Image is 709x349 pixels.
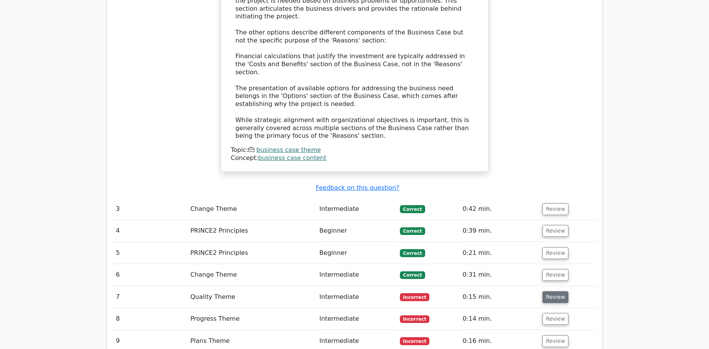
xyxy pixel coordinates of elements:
button: Review [542,335,568,347]
td: 6 [113,264,187,286]
span: Correct [400,249,425,257]
td: Change Theme [187,198,316,220]
span: Correct [400,205,425,213]
a: business case content [258,154,326,161]
td: Beginner [316,220,397,242]
td: 0:21 min. [460,242,540,264]
td: 0:15 min. [460,286,540,308]
td: 7 [113,286,187,308]
td: PRINCE2 Principles [187,220,316,242]
button: Review [542,269,568,281]
span: Correct [400,227,425,235]
button: Review [542,291,568,303]
span: Correct [400,271,425,279]
td: 5 [113,242,187,264]
td: Change Theme [187,264,316,286]
td: Quality Theme [187,286,316,308]
div: Concept: [231,154,478,162]
td: Progress Theme [187,308,316,330]
td: 3 [113,198,187,220]
td: 0:14 min. [460,308,540,330]
span: Incorrect [400,315,429,323]
td: 8 [113,308,187,330]
td: 4 [113,220,187,242]
td: Intermediate [316,286,397,308]
td: Beginner [316,242,397,264]
td: 0:39 min. [460,220,540,242]
span: Incorrect [400,337,429,345]
td: Intermediate [316,308,397,330]
div: Topic: [231,146,478,154]
td: 0:31 min. [460,264,540,286]
a: Feedback on this question? [316,184,399,191]
td: PRINCE2 Principles [187,242,316,264]
td: Intermediate [316,198,397,220]
td: Intermediate [316,264,397,286]
span: Incorrect [400,293,429,301]
button: Review [542,203,568,215]
a: business case theme [256,146,321,153]
button: Review [542,313,568,325]
button: Review [542,247,568,259]
button: Review [542,225,568,237]
td: 0:42 min. [460,198,540,220]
